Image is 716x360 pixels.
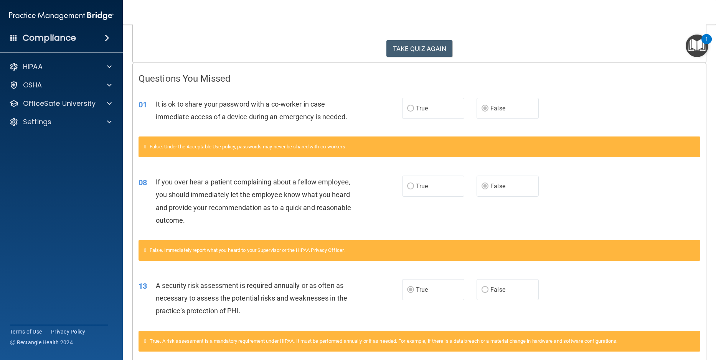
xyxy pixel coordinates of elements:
p: OfficeSafe University [23,99,96,108]
h4: Questions You Missed [139,74,700,84]
span: 13 [139,281,147,291]
span: False [490,286,505,293]
span: 01 [139,100,147,109]
span: False. Immediately report what you heard to your Supervisor or the HIPAA Privacy Officer. [150,247,345,253]
a: HIPAA [9,62,112,71]
p: Settings [23,117,51,127]
input: True [407,106,414,112]
input: True [407,184,414,189]
span: A security risk assessment is required annually or as often as necessary to assess the potential ... [156,281,347,315]
img: PMB logo [9,8,114,23]
input: False [482,287,488,293]
input: False [482,106,488,112]
span: False [490,105,505,112]
span: True [416,105,428,112]
a: OfficeSafe University [9,99,112,108]
p: OSHA [23,81,42,90]
input: True [407,287,414,293]
a: Settings [9,117,112,127]
button: TAKE QUIZ AGAIN [386,40,453,57]
span: If you over hear a patient complaining about a fellow employee, you should immediately let the em... [156,178,351,224]
a: OSHA [9,81,112,90]
span: True [416,182,428,190]
a: Terms of Use [10,328,42,335]
span: 08 [139,178,147,187]
p: HIPAA [23,62,43,71]
h4: Compliance [23,33,76,43]
span: True. A risk assessment is a mandatory requirement under HIPAA. It must be performed annually or ... [150,338,617,344]
span: It is ok to share your password with a co-worker in case immediate access of a device during an e... [156,100,348,121]
a: Privacy Policy [51,328,86,335]
span: False. Under the Acceptable Use policy, passwords may never be shared with co-workers. [150,144,346,150]
span: Ⓒ Rectangle Health 2024 [10,339,73,346]
span: False [490,182,505,190]
input: False [482,184,488,189]
span: True [416,286,428,293]
button: Open Resource Center, 1 new notification [686,35,708,57]
div: 1 [705,39,708,49]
